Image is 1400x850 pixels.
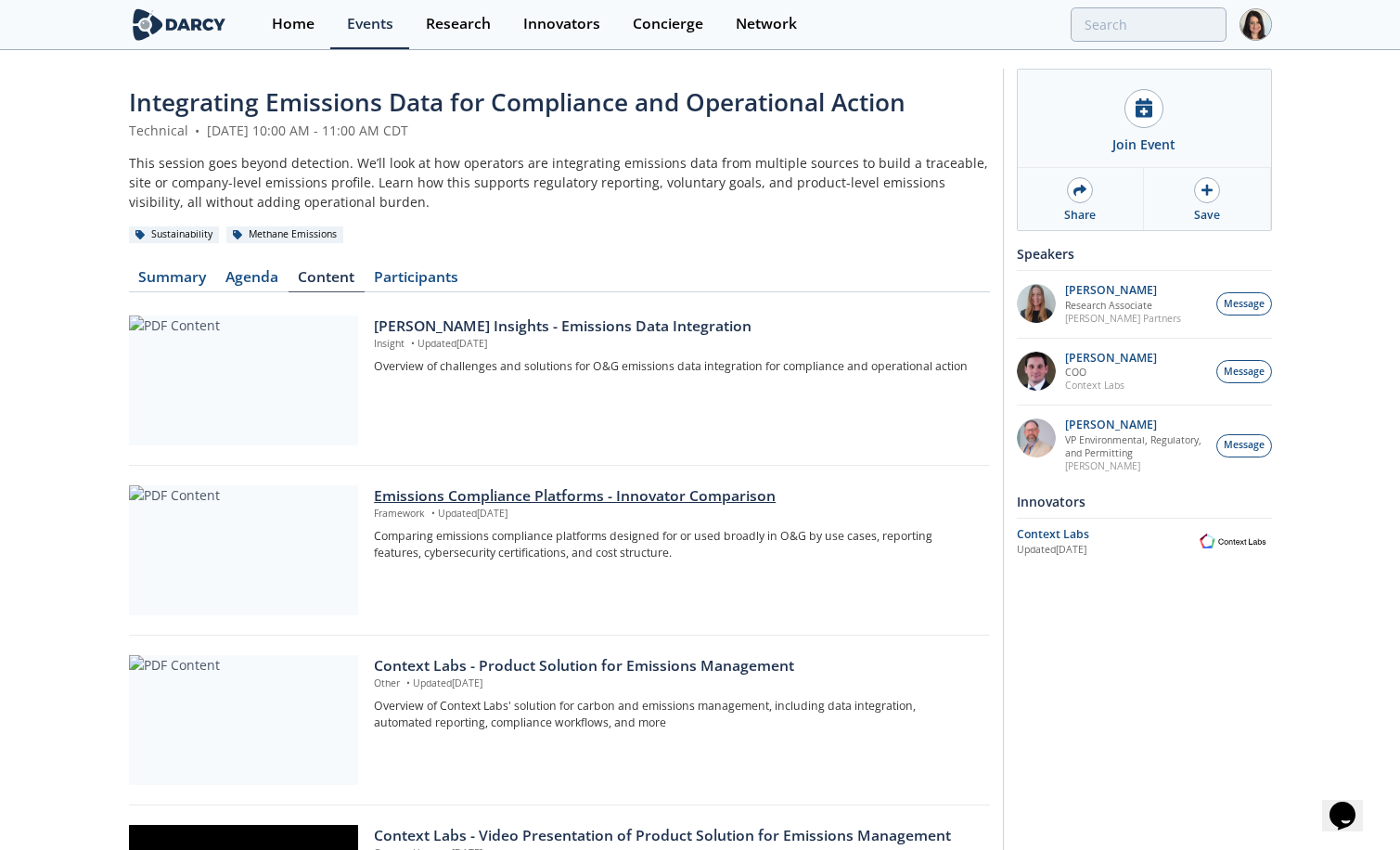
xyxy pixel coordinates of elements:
[374,698,976,732] p: Overview of Context Labs' solution for carbon and emissions management, including data integratio...
[1065,379,1157,392] p: Context Labs
[1112,135,1175,154] div: Join Event
[1017,543,1194,558] div: Updated [DATE]
[374,676,976,691] p: Other Updated [DATE]
[1017,284,1056,323] img: 1e06ca1f-8078-4f37-88bf-70cc52a6e7bd
[129,270,216,292] a: Summary
[1017,485,1272,518] div: Innovators
[374,358,976,375] p: Overview of challenges and solutions for O&G emissions data integration for compliance and operat...
[1065,366,1157,379] p: COO
[1194,207,1220,224] div: Save
[736,17,797,32] div: Network
[1224,365,1265,380] span: Message
[1017,419,1056,457] img: ed2b4adb-f152-4947-b39b-7b15fa9ececc
[374,655,976,677] div: Context Labs - Product Solution for Emissions Management
[1065,459,1206,472] p: [PERSON_NAME]
[1065,284,1181,297] p: [PERSON_NAME]
[129,121,990,140] div: Technical [DATE] 10:00 AM - 11:00 AM CDT
[407,337,417,350] span: •
[1065,352,1157,365] p: [PERSON_NAME]
[523,17,600,32] div: Innovators
[1224,438,1265,453] span: Message
[129,485,990,615] a: PDF Content Emissions Compliance Platforms - Innovator Comparison Framework •Updated[DATE] Compar...
[1216,434,1272,457] button: Message
[129,655,990,785] a: PDF Content Context Labs - Product Solution for Emissions Management Other •Updated[DATE] Overvie...
[129,153,990,212] div: This session goes beyond detection. We’ll look at how operators are integrating emissions data fr...
[1065,433,1206,459] p: VP Environmental, Regulatory, and Permitting
[426,17,491,32] div: Research
[1216,292,1272,316] button: Message
[374,825,976,847] div: Context Labs - Video Presentation of Product Solution for Emissions Management
[129,226,220,243] div: Sustainability
[129,8,230,41] img: logo-wide.svg
[1071,7,1227,42] input: Advanced Search
[1017,525,1272,558] a: Context Labs Updated[DATE] Context Labs
[374,337,976,352] p: Insight Updated [DATE]
[428,507,438,520] span: •
[1216,360,1272,383] button: Message
[289,270,365,292] a: Content
[1017,352,1056,391] img: 501ea5c4-0272-445a-a9c3-1e215b6764fd
[1017,238,1272,270] div: Speakers
[192,122,203,139] span: •
[374,316,976,338] div: [PERSON_NAME] Insights - Emissions Data Integration
[403,676,413,689] span: •
[1064,207,1096,224] div: Share
[1194,531,1272,552] img: Context Labs
[374,528,976,562] p: Comparing emissions compliance platforms designed for or used broadly in O&G by use cases, report...
[129,316,990,445] a: PDF Content [PERSON_NAME] Insights - Emissions Data Integration Insight •Updated[DATE] Overview o...
[1065,299,1181,312] p: Research Associate
[216,270,289,292] a: Agenda
[1224,297,1265,312] span: Message
[1239,8,1272,41] img: Profile
[1322,776,1381,831] iframe: chat widget
[1065,419,1206,431] p: [PERSON_NAME]
[1065,312,1181,325] p: [PERSON_NAME] Partners
[272,17,315,32] div: Home
[633,17,703,32] div: Concierge
[129,85,906,119] span: Integrating Emissions Data for Compliance and Operational Action
[226,226,344,243] div: Methane Emissions
[347,17,393,32] div: Events
[365,270,469,292] a: Participants
[1017,526,1194,543] div: Context Labs
[374,485,976,508] div: Emissions Compliance Platforms - Innovator Comparison
[374,507,976,522] p: Framework Updated [DATE]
